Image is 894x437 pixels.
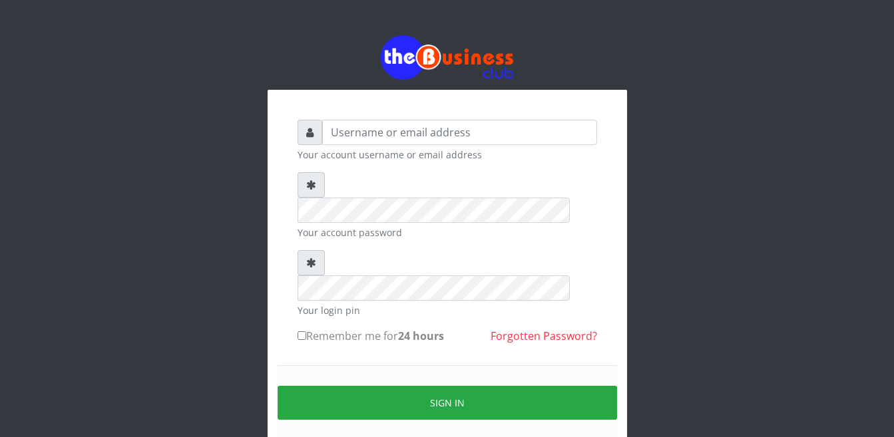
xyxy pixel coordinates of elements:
b: 24 hours [398,329,444,343]
button: Sign in [278,386,617,420]
small: Your account username or email address [298,148,597,162]
small: Your account password [298,225,597,239]
label: Remember me for [298,328,444,344]
input: Remember me for24 hours [298,331,306,340]
small: Your login pin [298,303,597,317]
input: Username or email address [322,120,597,145]
a: Forgotten Password? [491,329,597,343]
